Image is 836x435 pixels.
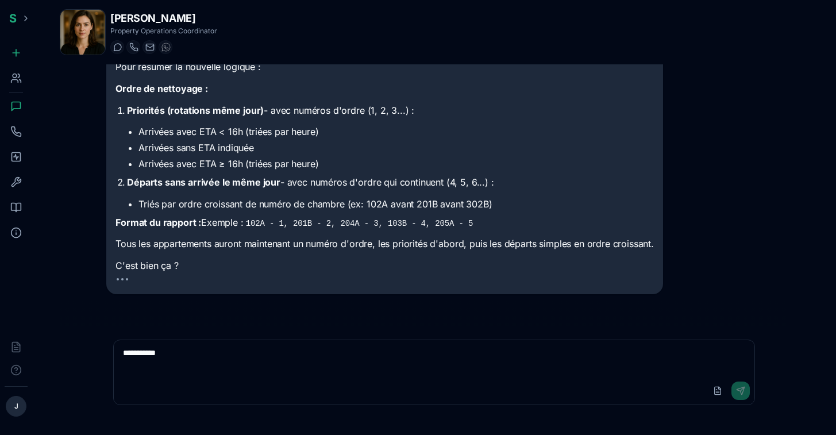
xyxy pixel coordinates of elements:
strong: Priorités (rotations même jour) [127,105,264,116]
span: J [14,402,18,411]
p: C'est bien ça ? [115,259,654,274]
button: Start a call with Matilda Lemieux [126,40,140,54]
li: Arrivées avec ETA ≥ 16h (triées par heure) [138,157,654,171]
p: Pour résumer la nouvelle logique : [115,60,654,75]
h1: [PERSON_NAME] [110,10,217,26]
code: 102A - 1, 201B - 2, 204A - 3, 103B - 4, 205A - 5 [244,218,476,229]
button: J [6,396,26,417]
p: - avec numéros d'ordre (1, 2, 3...) : [127,103,654,118]
button: Send email to matilda.lemieux@getspinnable.ai [142,40,156,54]
p: - avec numéros d'ordre qui continuent (4, 5, 6...) : [127,175,654,190]
p: Tous les appartements auront maintenant un numéro d'ordre, les priorités d'abord, puis les départ... [115,237,654,252]
p: Property Operations Coordinator [110,26,217,36]
strong: Format du rapport : [115,217,201,228]
strong: Départs sans arrivée le même jour [127,176,280,188]
li: Triés par ordre croissant de numéro de chambre (ex: 102A avant 201B avant 302B) [138,197,654,211]
li: Arrivées sans ETA indiquée [138,141,654,155]
img: Matilda Lemieux [60,10,105,55]
span: S [9,11,17,25]
p: Exemple : [115,215,654,230]
img: WhatsApp [161,43,171,52]
button: WhatsApp [159,40,172,54]
li: Arrivées avec ETA < 16h (triées par heure) [138,125,654,138]
button: Start a chat with Matilda Lemieux [110,40,124,54]
strong: Ordre de nettoyage : [115,83,208,94]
